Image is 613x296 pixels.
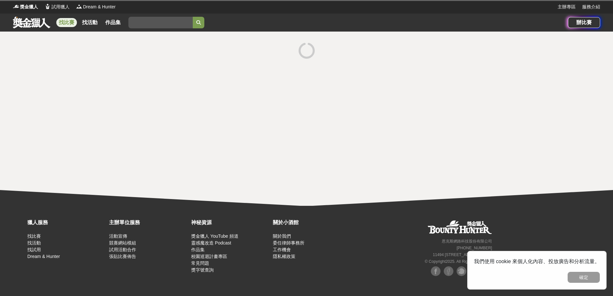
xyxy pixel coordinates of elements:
[191,247,205,252] a: 作品集
[273,234,291,239] a: 關於我們
[109,254,136,259] a: 張貼比賽佈告
[558,4,576,10] a: 主辦專區
[273,240,304,245] a: 委任律師事務所
[109,247,136,252] a: 試用活動合作
[191,261,209,266] a: 常見問題
[56,18,77,27] a: 找比賽
[83,4,116,10] span: Dream & Hunter
[191,254,227,259] a: 校園巡迴計畫專區
[13,3,19,10] img: Logo
[27,234,41,239] a: 找比賽
[568,17,600,28] a: 辦比賽
[20,4,38,10] span: 獎金獵人
[27,247,41,252] a: 找試用
[13,4,38,10] a: Logo獎金獵人
[582,4,600,10] a: 服務介紹
[444,266,453,276] img: Facebook
[103,18,123,27] a: 作品集
[457,266,466,276] img: Plurk
[191,234,238,239] a: 獎金獵人 YouTube 頻道
[457,246,492,250] small: [PHONE_NUMBER]
[109,240,136,245] a: 競賽網站模組
[273,254,295,259] a: 隱私權政策
[76,3,82,10] img: Logo
[191,219,270,226] div: 神秘資源
[27,254,60,259] a: Dream & Hunter
[191,240,231,245] a: 靈感魔改造 Podcast
[109,219,188,226] div: 主辦單位服務
[433,253,492,257] small: 11494 [STREET_ADDRESS] 3 樓
[442,239,492,243] small: 恩克斯網路科技股份有限公司
[109,234,127,239] a: 活動宣傳
[76,4,116,10] a: LogoDream & Hunter
[273,219,351,226] div: 關於小酒館
[44,4,70,10] a: Logo試用獵人
[27,240,41,245] a: 找活動
[273,247,291,252] a: 工作機會
[51,4,70,10] span: 試用獵人
[27,219,106,226] div: 獵人服務
[431,266,441,276] img: Facebook
[79,18,100,27] a: 找活動
[191,267,214,272] a: 獎字號查詢
[474,259,600,264] span: 我們使用 cookie 來個人化內容、投放廣告和分析流量。
[568,272,600,283] button: 確定
[425,259,492,264] small: © Copyright 2025 . All Rights Reserved.
[44,3,51,10] img: Logo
